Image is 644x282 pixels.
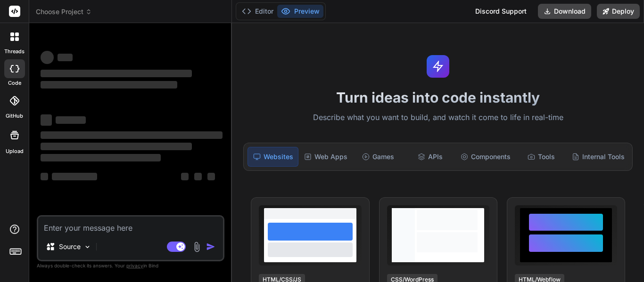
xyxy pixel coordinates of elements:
[41,70,192,77] span: ‌
[597,4,640,19] button: Deploy
[6,147,24,155] label: Upload
[300,147,351,167] div: Web Apps
[52,173,97,180] span: ‌
[353,147,403,167] div: Games
[56,116,86,124] span: ‌
[470,4,532,19] div: Discord Support
[238,112,638,124] p: Describe what you want to build, and watch it come to life in real-time
[8,79,21,87] label: code
[36,7,92,16] span: Choose Project
[405,147,455,167] div: APIs
[191,242,202,252] img: attachment
[41,114,52,126] span: ‌
[277,5,323,18] button: Preview
[41,131,223,139] span: ‌
[41,154,161,161] span: ‌
[181,173,189,180] span: ‌
[58,54,73,61] span: ‌
[457,147,514,167] div: Components
[248,147,298,167] div: Websites
[238,5,277,18] button: Editor
[6,112,23,120] label: GitHub
[516,147,566,167] div: Tools
[83,243,91,251] img: Pick Models
[238,89,638,106] h1: Turn ideas into code instantly
[126,263,143,268] span: privacy
[538,4,591,19] button: Download
[4,48,25,56] label: threads
[207,173,215,180] span: ‌
[206,242,215,251] img: icon
[41,173,48,180] span: ‌
[41,51,54,64] span: ‌
[194,173,202,180] span: ‌
[41,81,177,89] span: ‌
[59,242,81,251] p: Source
[568,147,628,167] div: Internal Tools
[41,143,192,150] span: ‌
[37,261,224,270] p: Always double-check its answers. Your in Bind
